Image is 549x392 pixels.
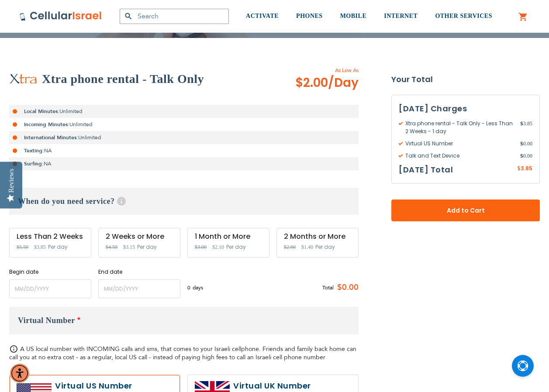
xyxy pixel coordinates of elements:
h3: [DATE] Charges [399,102,532,115]
span: Per day [226,243,246,251]
span: $3.15 [123,244,135,250]
div: 1 Month or More [195,233,262,241]
li: Unlimited [9,131,359,144]
span: As Low As [272,66,359,74]
span: Add to Cart [420,206,511,215]
span: OTHER SERVICES [435,13,492,19]
span: $ [517,165,521,173]
span: 0.00 [520,152,532,160]
span: days [193,284,203,292]
span: ACTIVATE [246,13,279,19]
span: Total [322,284,334,292]
span: $2.10 [212,244,224,250]
span: Per day [48,243,68,251]
li: NA [9,157,359,170]
span: $ [520,140,523,148]
span: MOBILE [340,13,367,19]
input: MM/DD/YYYY [98,279,180,298]
span: Per day [315,243,335,251]
div: 2 Weeks or More [106,233,173,241]
h3: When do you need service? [9,188,359,215]
span: INTERNET [384,13,418,19]
strong: Texting: [24,147,44,154]
span: Talk and Text Device [399,152,520,160]
span: 0 [187,284,193,292]
span: 3.85 [520,120,532,135]
li: Unlimited [9,118,359,131]
strong: International Minutes: [24,134,78,141]
strong: Incoming Minutes: [24,121,69,128]
span: $2.00 [295,74,359,92]
input: MM/DD/YYYY [9,279,91,298]
span: $ [520,152,523,160]
div: Accessibility Menu [10,364,29,383]
div: Less Than 2 Weeks [17,233,84,241]
span: Per day [137,243,157,251]
span: $4.50 [106,244,117,250]
img: Cellular Israel Logo [19,11,102,21]
span: A US local number with INCOMING calls and sms, that comes to your Israeli cellphone. Friends and ... [9,345,356,361]
li: NA [9,144,359,157]
strong: Surfing: [24,160,44,167]
span: $5.50 [17,244,28,250]
label: Begin date [9,268,91,276]
input: Search [120,9,229,24]
span: 0.00 [520,140,532,148]
img: Xtra phone rental - Talk Only [9,73,38,85]
span: $3.00 [195,244,207,250]
span: Virtual US Number [399,140,520,148]
span: Xtra phone rental - Talk Only - Less Than 2 Weeks - 1 day [399,120,520,135]
strong: Your Total [391,73,540,86]
h2: Xtra phone rental - Talk Only [42,70,204,88]
span: $1.40 [301,244,313,250]
span: /Day [328,74,359,92]
span: Help [117,197,126,206]
span: Virtual Number [18,316,75,325]
strong: Local Minutes: [24,108,59,115]
span: $3.85 [34,244,46,250]
span: $0.00 [334,281,359,294]
label: End date [98,268,180,276]
span: $ [520,120,523,127]
li: Unlimited [9,105,359,118]
span: $2.00 [284,244,296,250]
div: 2 Months or More [284,233,351,241]
h3: [DATE] Total [399,163,453,176]
button: Add to Cart [391,199,540,221]
span: PHONES [296,13,323,19]
div: Reviews [7,168,15,193]
span: 3.85 [521,165,532,172]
